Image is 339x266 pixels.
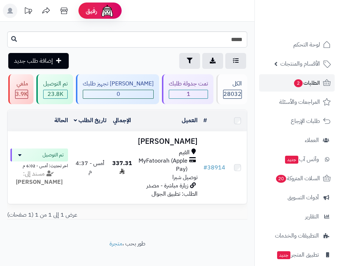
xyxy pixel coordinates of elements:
a: تحديثات المنصة [19,4,37,20]
a: التقارير [259,208,335,225]
a: المراجعات والأسئلة [259,93,335,111]
div: الكل [223,80,242,88]
span: 28032 [223,90,241,98]
span: أدوات التسويق [288,192,319,203]
span: MyFatoorah (Apple Pay) [138,157,187,173]
span: 20 [276,174,286,183]
span: تم التوصيل [42,151,64,159]
a: # [203,116,207,125]
div: مسند إلى: [5,170,73,186]
a: الطلبات2 [259,74,335,92]
a: الحالة [54,116,68,125]
span: السلات المتروكة [275,173,320,183]
div: عرض 1 إلى 1 من 1 (1 صفحات) [2,211,253,219]
a: إضافة طلب جديد [8,53,69,69]
a: طلبات الإرجاع [259,112,335,130]
div: تمت جدولة طلبك [169,80,208,88]
span: 337.31 [112,159,132,176]
span: طلبات الإرجاع [291,116,320,126]
strong: [PERSON_NAME] [16,178,63,186]
a: متجرة [109,239,122,248]
span: جديد [277,251,290,259]
span: 0 [83,90,153,98]
span: القيم [179,148,190,157]
div: تم التوصيل [43,80,68,88]
a: العملاء [259,132,335,149]
img: ai-face.png [100,4,114,18]
a: ملغي 3.9K [7,74,35,104]
span: # [203,163,207,172]
a: السلات المتروكة20 [259,170,335,187]
span: 23.8K [44,90,67,98]
span: تطبيق المتجر [276,250,319,260]
span: 3.9K [15,90,28,98]
span: زيارة مباشرة - مصدر الطلب: تطبيق الجوال [146,181,198,198]
div: ملغي [15,80,28,88]
span: توصيل شبرا [172,173,198,182]
span: الطلبات [293,78,320,88]
a: لوحة التحكم [259,36,335,53]
span: جديد [285,156,298,164]
a: الإجمالي [113,116,131,125]
a: الكل28032 [215,74,249,104]
a: وآتس آبجديد [259,151,335,168]
h3: [PERSON_NAME] [138,137,198,146]
div: اخر تحديث: أمس - 6:02 م [10,161,68,169]
span: 1 [169,90,208,98]
a: تمت جدولة طلبك 1 [161,74,215,104]
a: تاريخ الطلب [74,116,107,125]
a: أدوات التسويق [259,189,335,206]
div: 3858 [15,90,28,98]
span: رفيق [86,6,97,15]
span: التقارير [305,212,319,222]
span: العملاء [305,135,319,145]
span: إضافة طلب جديد [14,57,53,65]
span: وآتس آب [284,154,319,164]
span: الأقسام والمنتجات [280,59,320,69]
div: [PERSON_NAME] تجهيز طلبك [83,80,154,88]
span: 2 [294,79,303,88]
span: التطبيقات والخدمات [275,231,319,241]
a: #38914 [203,163,225,172]
a: تطبيق المتجرجديد [259,246,335,263]
span: أمس - 4:37 م [76,159,104,176]
span: لوحة التحكم [293,40,320,50]
a: تم التوصيل 23.8K [35,74,74,104]
span: المراجعات والأسئلة [279,97,320,107]
div: 23794 [44,90,67,98]
a: [PERSON_NAME] تجهيز طلبك 0 [74,74,161,104]
img: logo-2.png [290,5,332,21]
a: العميل [182,116,198,125]
a: التطبيقات والخدمات [259,227,335,244]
